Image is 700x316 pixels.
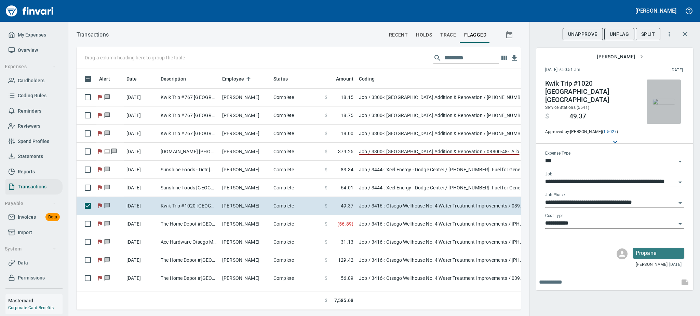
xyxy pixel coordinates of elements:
[5,255,63,271] a: Data
[45,213,60,221] span: Beta
[8,297,63,304] h6: Mastercard
[356,161,527,179] td: Job / 3444-: Xcel Energy - Dodge Center / [PHONE_NUMBER]: Fuel for General Conditions/CM Equipmen...
[341,239,353,245] span: 31.13
[4,3,55,19] a: Finvari
[341,202,353,209] span: 49.37
[675,219,685,229] button: Open
[325,166,327,173] span: $
[158,161,219,179] td: Sunshine Foods - Dctr [GEOGRAPHIC_DATA] [GEOGRAPHIC_DATA]
[126,75,146,83] span: Date
[325,297,327,304] span: $
[325,202,327,209] span: $
[158,179,219,197] td: Sunshine Foods [GEOGRAPHIC_DATA] [GEOGRAPHIC_DATA]
[219,106,271,125] td: [PERSON_NAME]
[594,51,646,63] button: [PERSON_NAME]
[271,287,322,305] td: Complete
[18,76,44,85] span: Cardholders
[124,161,158,179] td: [DATE]
[104,221,111,226] span: Has messages
[219,179,271,197] td: [PERSON_NAME]
[597,53,643,61] span: [PERSON_NAME]
[158,88,219,106] td: Kwik Trip #767 [GEOGRAPHIC_DATA] [GEOGRAPHIC_DATA]
[341,184,353,191] span: 64.01
[77,31,109,39] nav: breadcrumb
[5,225,63,240] a: Import
[677,26,693,42] button: Close transaction
[96,131,104,135] span: Flagged
[568,30,597,39] span: UnApprove
[96,240,104,244] span: Flagged
[669,261,682,268] span: [DATE]
[158,269,219,287] td: The Home Depot #[GEOGRAPHIC_DATA]
[5,164,63,179] a: Reports
[675,177,685,187] button: Open
[104,185,111,190] span: Has messages
[569,112,586,120] span: 49.37
[111,149,118,154] span: Has messages
[356,143,527,161] td: Job / 3300-: [GEOGRAPHIC_DATA] Addition & Renovation / 08800-48-: Allowance for Glazing @ Display...
[325,94,327,101] span: $
[273,75,297,83] span: Status
[104,95,111,99] span: Has messages
[341,130,353,137] span: 18.00
[96,113,104,117] span: Flagged
[5,245,56,253] span: System
[356,88,527,106] td: Job / 3300-: [GEOGRAPHIC_DATA] Addition & Renovation / [PHONE_NUMBER]: Fuel for General Condition...
[18,31,46,39] span: My Expenses
[271,215,322,233] td: Complete
[416,31,432,39] span: holds
[219,287,271,305] td: [PERSON_NAME]
[18,152,43,161] span: Statements
[124,269,158,287] td: [DATE]
[18,213,36,221] span: Invoices
[325,130,327,137] span: $
[18,107,41,115] span: Reminders
[104,203,111,208] span: Has messages
[96,221,104,226] span: Flagged
[96,95,104,99] span: Flagged
[5,210,63,225] a: InvoicesBeta
[545,112,549,120] span: $
[18,183,46,191] span: Transactions
[124,179,158,197] td: [DATE]
[158,251,219,269] td: The Home Depot #[GEOGRAPHIC_DATA]
[219,161,271,179] td: [PERSON_NAME]
[359,75,383,83] span: Coding
[5,134,63,149] a: Spend Profiles
[545,172,552,176] label: Job
[158,143,219,161] td: [DOMAIN_NAME] [PHONE_NUMBER] [GEOGRAPHIC_DATA]
[5,88,63,103] a: Coding Rules
[124,287,158,305] td: [DATE]
[219,88,271,106] td: [PERSON_NAME]
[124,125,158,143] td: [DATE]
[5,118,63,134] a: Reviewers
[359,75,375,83] span: Coding
[124,215,158,233] td: [DATE]
[18,91,46,100] span: Coding Rules
[464,31,486,39] span: flagged
[675,157,685,166] button: Open
[641,30,655,39] span: Split
[271,125,322,143] td: Complete
[635,7,676,14] h5: [PERSON_NAME]
[158,125,219,143] td: Kwik Trip #767 [GEOGRAPHIC_DATA] [GEOGRAPHIC_DATA]
[334,297,353,304] span: 7,585.68
[18,137,49,146] span: Spend Profiles
[5,27,63,43] a: My Expenses
[545,214,564,218] label: Cost Type
[338,257,353,263] span: 129.42
[104,131,111,135] span: Has messages
[356,233,527,251] td: Job / 3416-: Otsego Wellhouse No. 4 Water Treatment Improvements / [PHONE_NUMBER]: Consumable CM/...
[96,203,104,208] span: Flagged
[2,60,59,73] button: Expenses
[99,75,110,83] span: Alert
[5,73,63,88] a: Cardholders
[219,269,271,287] td: [PERSON_NAME]
[271,161,322,179] td: Complete
[545,80,638,104] h4: Kwik Trip #1020 [GEOGRAPHIC_DATA] [GEOGRAPHIC_DATA]
[219,215,271,233] td: [PERSON_NAME]
[2,243,59,255] button: System
[104,149,111,154] span: Online transaction
[2,197,59,210] button: Payable
[545,129,638,135] span: Approved by: [PERSON_NAME] ( )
